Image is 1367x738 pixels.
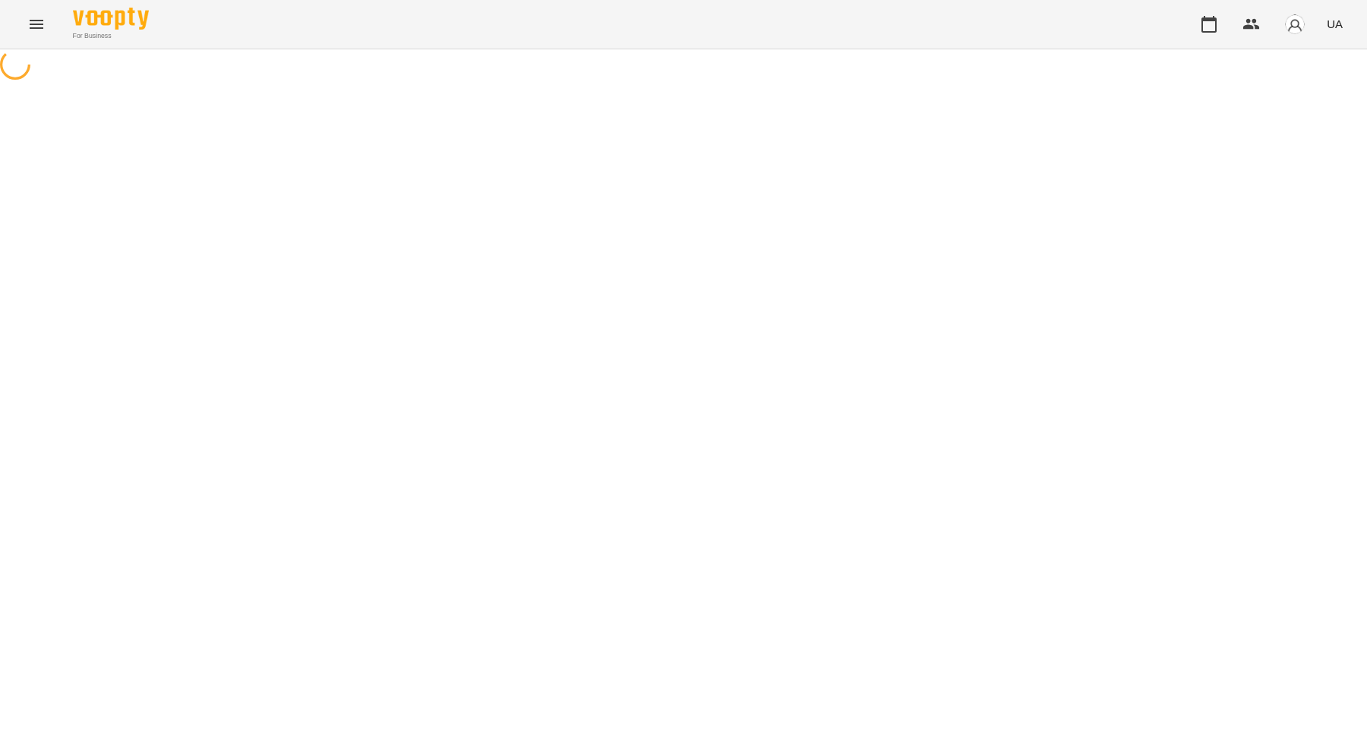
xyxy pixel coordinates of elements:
[18,6,55,43] button: Menu
[73,31,149,41] span: For Business
[1327,16,1343,32] span: UA
[1321,10,1349,38] button: UA
[73,8,149,30] img: Voopty Logo
[1284,14,1305,35] img: avatar_s.png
